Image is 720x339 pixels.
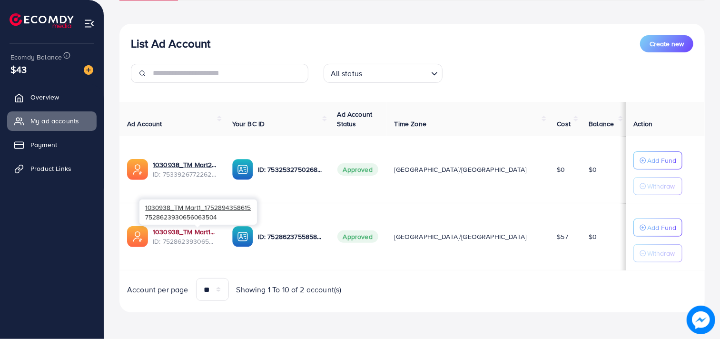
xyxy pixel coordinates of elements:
img: image [687,306,715,334]
span: Showing 1 To 10 of 2 account(s) [237,284,342,295]
img: ic-ba-acc.ded83a64.svg [232,226,253,247]
span: Cost [557,119,571,129]
img: logo [10,13,74,28]
span: $43 [10,62,27,76]
span: Approved [337,230,378,243]
a: Overview [7,88,97,107]
span: Create new [650,39,684,49]
span: My ad accounts [30,116,79,126]
span: Ecomdy Balance [10,52,62,62]
img: ic-ba-acc.ded83a64.svg [232,159,253,180]
span: Payment [30,140,57,150]
span: Action [633,119,652,129]
span: Time Zone [395,119,426,129]
span: Overview [30,92,59,102]
p: ID: 7532532750268596241 [258,164,322,175]
p: Withdraw [647,248,675,259]
p: Add Fund [647,155,676,166]
span: Account per page [127,284,188,295]
img: ic-ads-acc.e4c84228.svg [127,226,148,247]
span: 1030938_TM Mart1_1752894358615 [145,203,251,212]
h3: List Ad Account [131,37,210,50]
p: Add Fund [647,222,676,233]
a: 1030938_TM Mart2_1754129054300 [153,160,217,169]
button: Create new [640,35,693,52]
img: image [84,65,93,75]
span: Approved [337,163,378,176]
a: 1030938_TM Mart1_1752894358615 [153,227,217,237]
span: $0 [589,232,597,241]
span: Product Links [30,164,71,173]
p: ID: 7528623755858362384 [258,231,322,242]
a: Payment [7,135,97,154]
span: $57 [557,232,568,241]
div: Search for option [324,64,443,83]
img: ic-ads-acc.e4c84228.svg [127,159,148,180]
span: Balance [589,119,614,129]
a: My ad accounts [7,111,97,130]
button: Add Fund [633,219,682,237]
span: Ad Account Status [337,110,373,129]
a: Product Links [7,159,97,178]
button: Add Fund [633,151,682,169]
span: All status [329,67,365,80]
img: menu [84,18,95,29]
span: ID: 7528623930656063504 [153,237,217,246]
span: [GEOGRAPHIC_DATA]/[GEOGRAPHIC_DATA] [395,165,527,174]
span: Ad Account [127,119,162,129]
div: 7528623930656063504 [139,199,257,225]
p: Withdraw [647,180,675,192]
span: ID: 7533926772262469649 [153,169,217,179]
span: [GEOGRAPHIC_DATA]/[GEOGRAPHIC_DATA] [395,232,527,241]
span: Your BC ID [232,119,265,129]
button: Withdraw [633,177,682,195]
span: $0 [589,165,597,174]
span: $0 [557,165,565,174]
div: <span class='underline'>1030938_TM Mart2_1754129054300</span></br>7533926772262469649 [153,160,217,179]
input: Search for option [365,65,427,80]
button: Withdraw [633,244,682,262]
